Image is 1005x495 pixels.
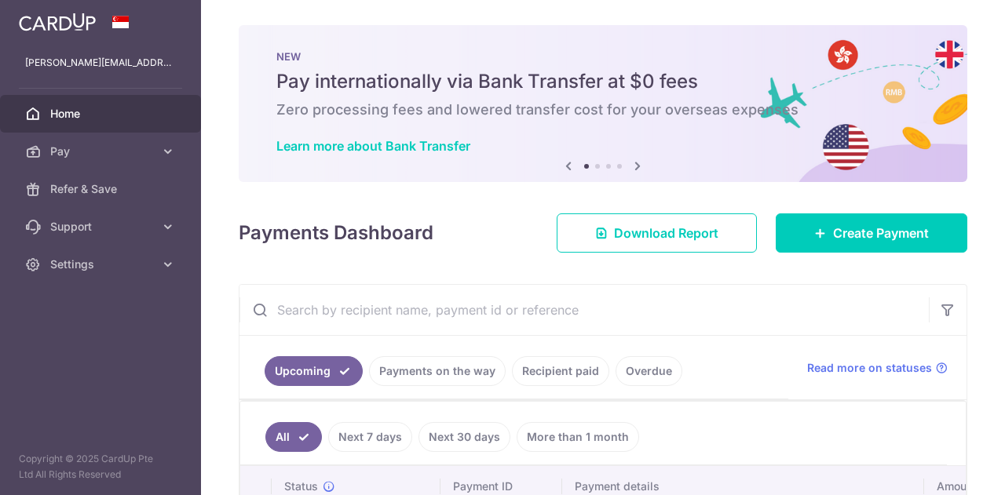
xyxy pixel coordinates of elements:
[557,213,757,253] a: Download Report
[50,219,154,235] span: Support
[239,219,433,247] h4: Payments Dashboard
[807,360,948,376] a: Read more on statuses
[276,100,930,119] h6: Zero processing fees and lowered transfer cost for your overseas expenses
[50,181,154,197] span: Refer & Save
[239,25,967,182] img: Bank transfer banner
[239,285,929,335] input: Search by recipient name, payment id or reference
[265,422,322,452] a: All
[25,55,176,71] p: [PERSON_NAME][EMAIL_ADDRESS][DOMAIN_NAME]
[276,50,930,63] p: NEW
[517,422,639,452] a: More than 1 month
[614,224,718,242] span: Download Report
[512,356,609,386] a: Recipient paid
[276,69,930,94] h5: Pay internationally via Bank Transfer at $0 fees
[328,422,412,452] a: Next 7 days
[50,106,154,122] span: Home
[807,360,932,376] span: Read more on statuses
[616,356,682,386] a: Overdue
[369,356,506,386] a: Payments on the way
[50,257,154,272] span: Settings
[284,479,318,494] span: Status
[833,224,929,242] span: Create Payment
[265,356,363,386] a: Upcoming
[19,13,96,31] img: CardUp
[50,144,154,159] span: Pay
[776,213,967,253] a: Create Payment
[418,422,510,452] a: Next 30 days
[276,138,470,154] a: Learn more about Bank Transfer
